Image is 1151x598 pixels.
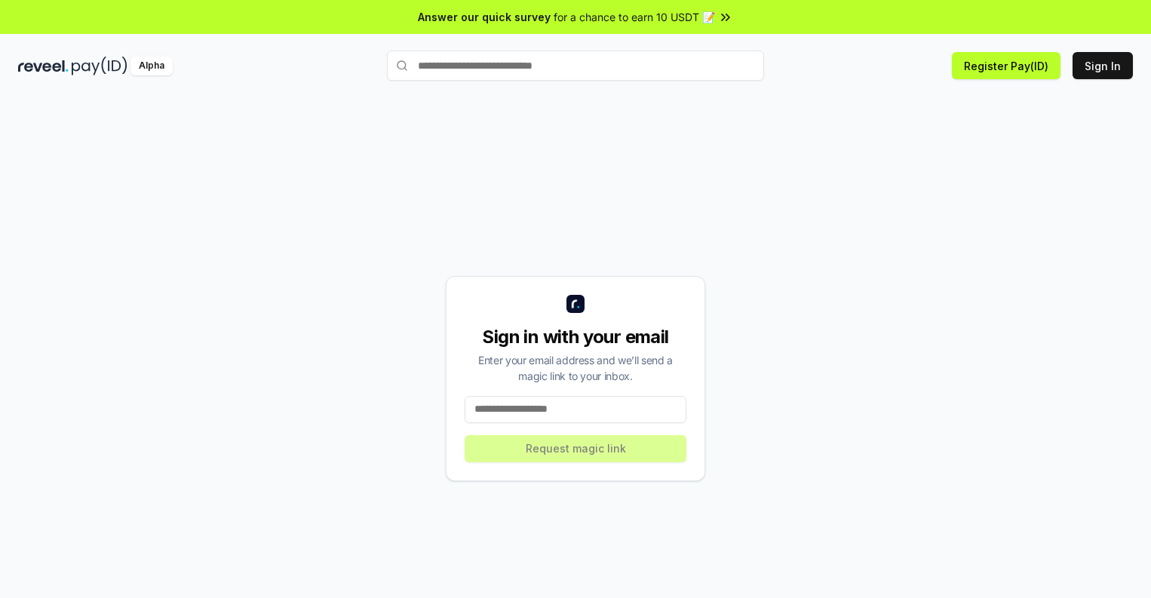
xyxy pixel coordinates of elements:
img: logo_small [566,295,585,313]
button: Register Pay(ID) [952,52,1060,79]
span: for a chance to earn 10 USDT 📝 [554,9,715,25]
button: Sign In [1073,52,1133,79]
div: Sign in with your email [465,325,686,349]
img: pay_id [72,57,127,75]
div: Alpha [130,57,173,75]
span: Answer our quick survey [418,9,551,25]
div: Enter your email address and we’ll send a magic link to your inbox. [465,352,686,384]
img: reveel_dark [18,57,69,75]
